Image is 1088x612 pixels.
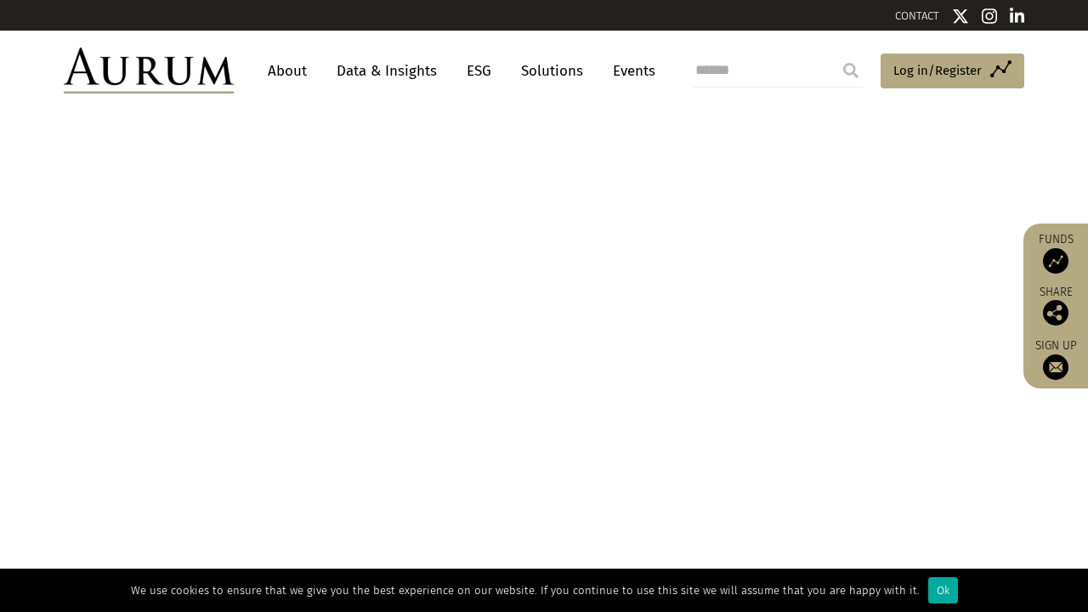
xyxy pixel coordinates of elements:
a: Events [604,55,655,87]
a: Solutions [513,55,592,87]
div: Ok [928,577,958,603]
a: Data & Insights [328,55,445,87]
img: Aurum [64,48,234,93]
div: Share [1032,286,1079,326]
img: Linkedin icon [1010,8,1025,25]
a: Log in/Register [881,54,1024,89]
a: ESG [458,55,500,87]
a: About [259,55,315,87]
input: Submit [834,54,868,88]
img: Sign up to our newsletter [1043,354,1068,380]
img: Access Funds [1043,248,1068,274]
span: Log in/Register [893,60,982,81]
a: Funds [1032,232,1079,274]
a: CONTACT [895,9,939,22]
img: Share this post [1043,300,1068,326]
a: Sign up [1032,338,1079,380]
img: Twitter icon [952,8,969,25]
img: Instagram icon [982,8,997,25]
